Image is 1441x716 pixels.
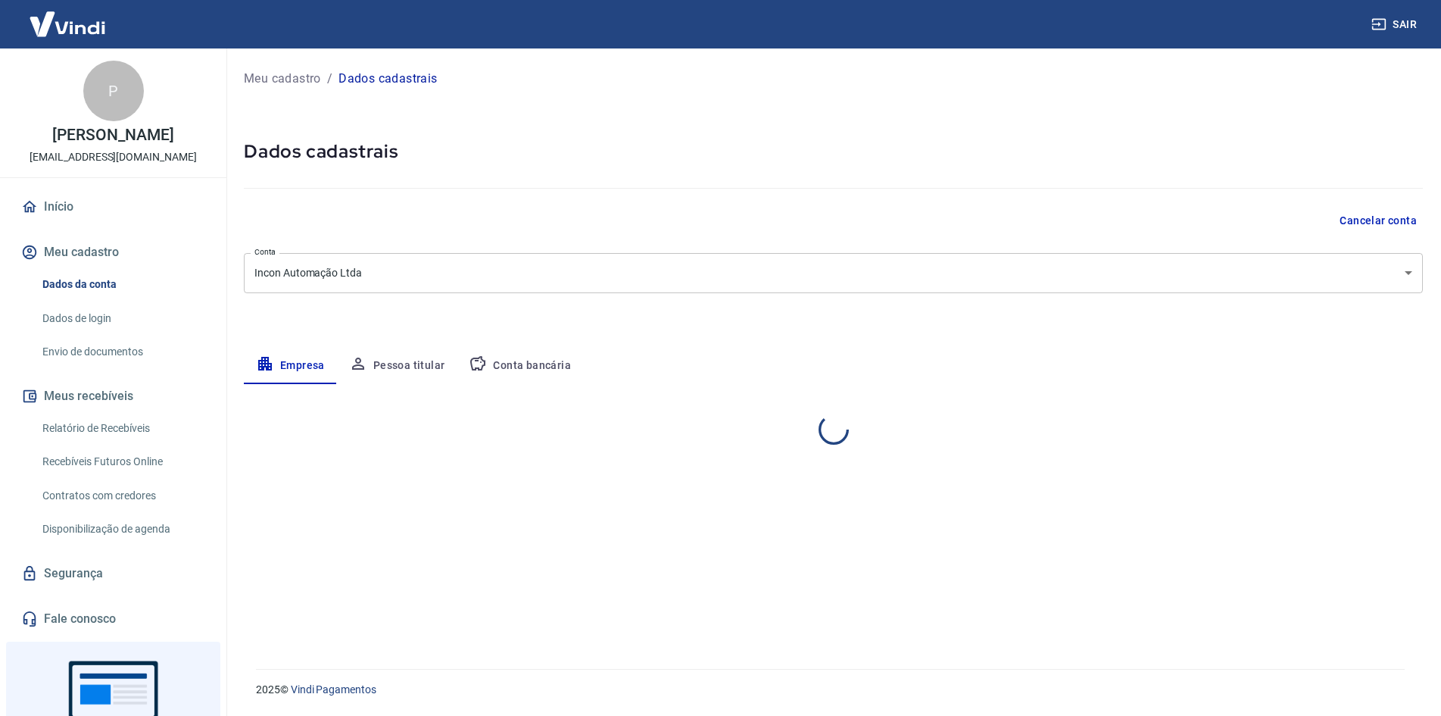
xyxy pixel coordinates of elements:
a: Envio de documentos [36,336,208,367]
h5: Dados cadastrais [244,139,1423,164]
button: Meu cadastro [18,236,208,269]
button: Pessoa titular [337,348,457,384]
a: Recebíveis Futuros Online [36,446,208,477]
button: Sair [1368,11,1423,39]
a: Vindi Pagamentos [291,683,376,696]
p: Dados cadastrais [338,70,437,88]
a: Dados de login [36,303,208,334]
a: Relatório de Recebíveis [36,413,208,444]
div: Incon Automação Ltda [244,253,1423,293]
a: Contratos com credores [36,480,208,511]
img: Vindi [18,1,117,47]
a: Disponibilização de agenda [36,514,208,545]
a: Início [18,190,208,224]
a: Meu cadastro [244,70,321,88]
a: Dados da conta [36,269,208,300]
a: Fale conosco [18,602,208,636]
button: Cancelar conta [1333,207,1423,235]
button: Conta bancária [457,348,583,384]
label: Conta [254,246,276,258]
div: P [83,61,144,121]
a: Segurança [18,557,208,590]
p: [PERSON_NAME] [52,127,173,143]
p: [EMAIL_ADDRESS][DOMAIN_NAME] [30,149,197,165]
p: / [327,70,332,88]
button: Meus recebíveis [18,380,208,413]
p: 2025 © [256,682,1405,698]
button: Empresa [244,348,337,384]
